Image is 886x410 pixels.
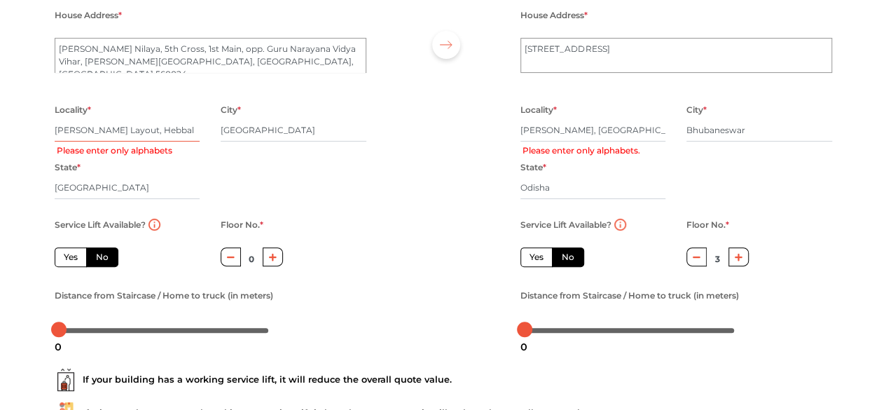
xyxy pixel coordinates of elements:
[520,216,611,234] label: Service Lift Available?
[552,247,584,267] label: No
[49,335,67,359] div: 0
[520,101,557,119] label: Locality
[520,247,553,267] label: Yes
[686,101,707,119] label: City
[55,101,91,119] label: Locality
[686,216,729,234] label: Floor No.
[57,144,172,157] label: Please enter only alphabets
[55,216,146,234] label: Service Lift Available?
[520,287,739,305] label: Distance from Staircase / Home to truck (in meters)
[55,247,87,267] label: Yes
[515,335,533,359] div: 0
[55,369,832,391] div: If your building has a working service lift, it will reduce the overall quote value.
[55,369,77,391] img: ...
[86,247,118,267] label: No
[55,6,122,25] label: House Address
[221,216,263,234] label: Floor No.
[522,144,640,157] label: Please enter only alphabets.
[55,158,81,177] label: State
[520,6,588,25] label: House Address
[520,158,546,177] label: State
[221,101,241,119] label: City
[55,287,273,305] label: Distance from Staircase / Home to truck (in meters)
